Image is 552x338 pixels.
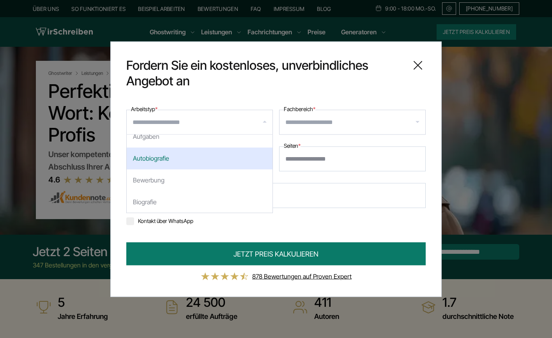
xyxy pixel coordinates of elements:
button: JETZT PREIS KALKULIEREN [126,242,426,265]
label: Seiten [284,141,301,150]
a: 878 Bewertungen auf Proven Expert [252,272,352,280]
div: Biografie [127,191,272,213]
label: Kontakt über WhatsApp [126,217,193,224]
div: Aufgaben [127,126,272,147]
label: Fachbereich [284,104,315,113]
label: Arbeitstyp [131,104,157,113]
div: Autobiografie [127,147,272,169]
span: Fordern Sie ein kostenloses, unverbindliches Angebot an [126,57,404,88]
span: JETZT PREIS KALKULIEREN [234,248,318,259]
div: Bewerbung [127,169,272,191]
